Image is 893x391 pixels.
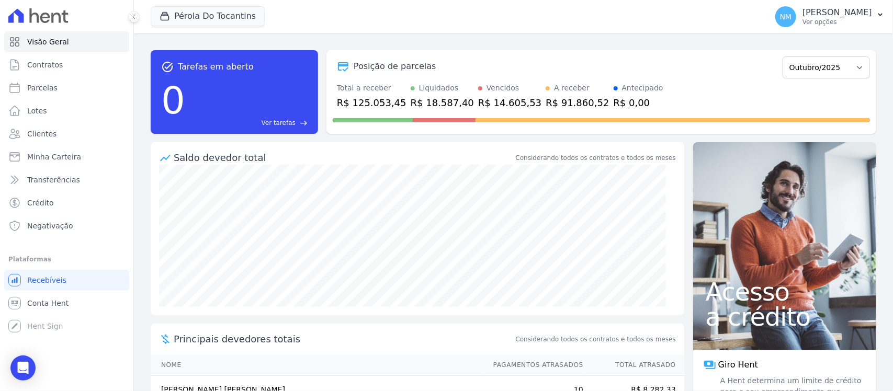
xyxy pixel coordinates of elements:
[4,293,129,314] a: Conta Hent
[27,198,54,208] span: Crédito
[419,83,459,94] div: Liquidados
[151,6,265,26] button: Pérola Do Tocantins
[516,153,676,163] div: Considerando todos os contratos e todos os meses
[546,96,609,110] div: R$ 91.860,52
[337,83,406,94] div: Total a receber
[4,215,129,236] a: Negativação
[27,275,66,285] span: Recebíveis
[174,332,514,346] span: Principais devedores totais
[554,83,590,94] div: A receber
[27,152,81,162] span: Minha Carteira
[4,192,129,213] a: Crédito
[189,118,308,128] a: Ver tarefas east
[4,146,129,167] a: Minha Carteira
[4,77,129,98] a: Parcelas
[478,96,541,110] div: R$ 14.605,53
[411,96,474,110] div: R$ 18.587,40
[718,359,758,371] span: Giro Hent
[584,354,684,376] th: Total Atrasado
[4,169,129,190] a: Transferências
[614,96,663,110] div: R$ 0,00
[780,13,792,20] span: NM
[27,221,73,231] span: Negativação
[27,37,69,47] span: Visão Geral
[27,83,58,93] span: Parcelas
[27,175,80,185] span: Transferências
[487,83,519,94] div: Vencidos
[4,123,129,144] a: Clientes
[767,2,893,31] button: NM [PERSON_NAME] Ver opções
[178,61,254,73] span: Tarefas em aberto
[802,7,872,18] p: [PERSON_NAME]
[8,253,125,266] div: Plataformas
[706,279,864,304] span: Acesso
[622,83,663,94] div: Antecipado
[161,73,185,128] div: 0
[802,18,872,26] p: Ver opções
[706,304,864,329] span: a crédito
[483,354,584,376] th: Pagamentos Atrasados
[27,298,69,308] span: Conta Hent
[161,61,174,73] span: task_alt
[4,100,129,121] a: Lotes
[4,31,129,52] a: Visão Geral
[27,106,47,116] span: Lotes
[262,118,296,128] span: Ver tarefas
[151,354,483,376] th: Nome
[4,54,129,75] a: Contratos
[174,151,514,165] div: Saldo devedor total
[354,60,436,73] div: Posição de parcelas
[4,270,129,291] a: Recebíveis
[300,119,308,127] span: east
[10,355,36,381] div: Open Intercom Messenger
[27,129,56,139] span: Clientes
[27,60,63,70] span: Contratos
[337,96,406,110] div: R$ 125.053,45
[516,335,676,344] span: Considerando todos os contratos e todos os meses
